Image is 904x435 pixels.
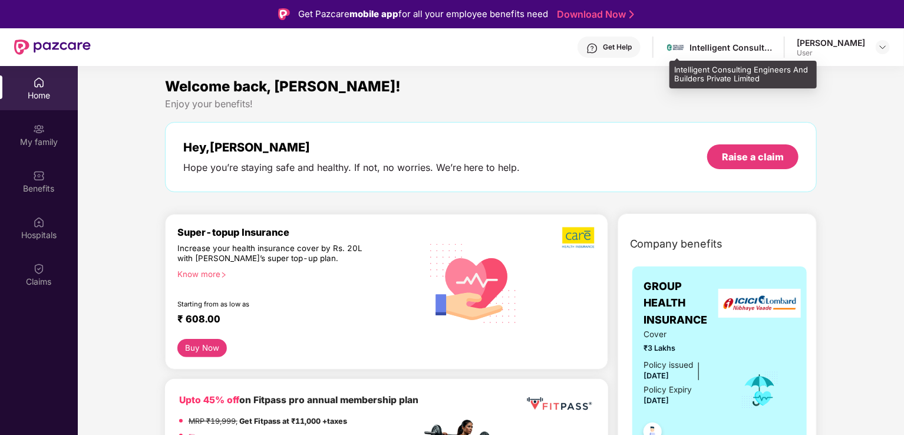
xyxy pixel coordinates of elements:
[644,396,669,405] span: [DATE]
[220,272,227,278] span: right
[33,123,45,135] img: svg+xml;base64,PHN2ZyB3aWR0aD0iMjAiIGhlaWdodD0iMjAiIHZpZXdCb3g9IjAgMCAyMCAyMCIgZmlsbD0ibm9uZSIgeG...
[33,170,45,182] img: svg+xml;base64,PHN2ZyBpZD0iQmVuZWZpdHMiIHhtbG5zPSJodHRwOi8vd3d3LnczLm9yZy8yMDAwL3N2ZyIgd2lkdGg9Ij...
[644,328,725,341] span: Cover
[298,7,548,21] div: Get Pazcare for all your employee benefits need
[797,48,865,58] div: User
[689,42,772,53] div: Intelligent Consulting Engineers And Builders Private Limited
[644,384,692,396] div: Policy Expiry
[33,216,45,228] img: svg+xml;base64,PHN2ZyBpZD0iSG9zcGl0YWxzIiB4bWxucz0iaHR0cDovL3d3dy53My5vcmcvMjAwMC9zdmciIHdpZHRoPS...
[644,371,669,380] span: [DATE]
[239,417,347,426] strong: Get Fitpass at ₹11,000 +taxes
[797,37,865,48] div: [PERSON_NAME]
[349,8,398,19] strong: mobile app
[586,42,598,54] img: svg+xml;base64,PHN2ZyBpZD0iSGVscC0zMngzMiIgeG1sbnM9Imh0dHA6Ly93d3cudzMub3JnLzIwMDAvc3ZnIiB3aWR0aD...
[177,313,410,327] div: ₹ 608.00
[189,417,237,426] del: MRP ₹19,999,
[33,77,45,88] img: svg+xml;base64,PHN2ZyBpZD0iSG9tZSIgeG1sbnM9Imh0dHA6Ly93d3cudzMub3JnLzIwMDAvc3ZnIiB3aWR0aD0iMjAiIG...
[629,8,634,21] img: Stroke
[878,42,887,52] img: svg+xml;base64,PHN2ZyBpZD0iRHJvcGRvd24tMzJ4MzIiIHhtbG5zPSJodHRwOi8vd3d3LnczLm9yZy8yMDAwL3N2ZyIgd2...
[165,98,817,110] div: Enjoy your benefits!
[177,226,421,238] div: Super-topup Insurance
[177,300,371,308] div: Starting from as low as
[177,269,414,278] div: Know more
[421,229,526,336] img: svg+xml;base64,PHN2ZyB4bWxucz0iaHR0cDovL3d3dy53My5vcmcvMjAwMC9zdmciIHhtbG5zOnhsaW5rPSJodHRwOi8vd3...
[562,226,596,249] img: b5dec4f62d2307b9de63beb79f102df3.png
[278,8,290,20] img: Logo
[718,289,801,318] img: insurerLogo
[722,150,784,163] div: Raise a claim
[183,140,520,154] div: Hey, [PERSON_NAME]
[183,162,520,174] div: Hope you’re staying safe and healthy. If not, no worries. We’re here to help.
[14,39,91,55] img: New Pazcare Logo
[524,393,593,415] img: fppp.png
[557,8,631,21] a: Download Now
[165,78,401,95] span: Welcome back, [PERSON_NAME]!
[644,359,694,371] div: Policy issued
[179,394,239,406] b: Upto 45% off
[33,263,45,275] img: svg+xml;base64,PHN2ZyBpZD0iQ2xhaW0iIHhtbG5zPSJodHRwOi8vd3d3LnczLm9yZy8yMDAwL3N2ZyIgd2lkdGg9IjIwIi...
[630,236,723,252] span: Company benefits
[667,39,684,56] img: company%20logo.png
[669,61,817,88] div: Intelligent Consulting Engineers And Builders Private Limited
[644,342,725,354] span: ₹3 Lakhs
[644,278,725,328] span: GROUP HEALTH INSURANCE
[741,371,779,410] img: icon
[179,394,418,406] b: on Fitpass pro annual membership plan
[177,339,227,357] button: Buy Now
[177,243,371,265] div: Increase your health insurance cover by Rs. 20L with [PERSON_NAME]’s super top-up plan.
[603,42,632,52] div: Get Help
